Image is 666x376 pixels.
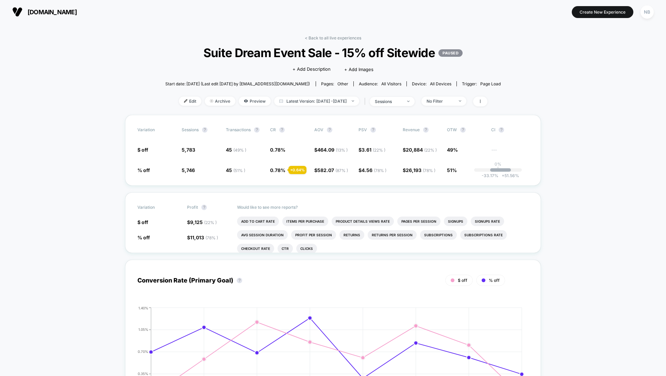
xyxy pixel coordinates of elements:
span: 51% [447,167,457,173]
li: Add To Cart Rate [237,217,279,226]
span: 51.56 % [498,173,519,178]
button: ? [279,127,285,133]
li: Signups Rate [471,217,504,226]
span: PSV [359,127,367,132]
div: Audience: [359,81,401,86]
span: Variation [137,127,175,133]
li: Clicks [296,244,317,253]
span: 5,746 [182,167,195,173]
div: + 0.64 % [288,166,306,174]
span: % off [137,235,150,240]
span: $ off [458,278,467,283]
button: ? [370,127,376,133]
span: Sessions [182,127,199,132]
span: Variation [137,205,175,210]
img: end [459,100,461,102]
span: % off [489,278,500,283]
span: + Add Description [293,66,331,73]
li: Returns [339,230,364,240]
span: ( 13 % ) [336,148,348,153]
tspan: 1.05% [138,327,148,331]
li: Checkout Rate [237,244,274,253]
span: AOV [314,127,323,132]
span: ( 87 % ) [335,168,348,173]
button: ? [254,127,260,133]
span: Device: [406,81,456,86]
p: PAUSED [438,49,463,57]
span: 45 [226,167,245,173]
span: Edit [179,97,201,106]
span: --- [491,148,529,153]
button: ? [237,278,242,283]
button: Create New Experience [572,6,633,18]
span: other [337,81,348,86]
span: Latest Version: [DATE] - [DATE] [274,97,359,106]
div: Trigger: [462,81,501,86]
button: ? [460,127,466,133]
span: ( 22 % ) [204,220,217,225]
p: Would like to see more reports? [237,205,529,210]
span: ( 78 % ) [374,168,386,173]
div: No Filter [427,99,454,104]
span: $ off [137,147,148,153]
li: Avg Session Duration [237,230,288,240]
span: ( 78 % ) [205,235,218,240]
button: NB [638,5,656,19]
span: all devices [430,81,451,86]
span: Transactions [226,127,251,132]
span: $ [403,147,437,153]
span: 0.78 % [270,147,285,153]
span: $ [187,235,218,240]
span: 49% [447,147,458,153]
span: 464.09 [317,147,348,153]
span: 582.07 [317,167,348,173]
span: + [502,173,504,178]
li: Returns Per Session [368,230,417,240]
span: 9,125 [190,219,217,225]
li: Items Per Purchase [282,217,328,226]
span: 45 [226,147,246,153]
span: 5,783 [182,147,195,153]
span: 0.78 % [270,167,285,173]
p: | [497,167,499,172]
span: 20,884 [406,147,437,153]
span: $ [359,147,385,153]
span: Revenue [403,127,420,132]
span: % off [137,167,150,173]
span: All Visitors [381,81,401,86]
span: 26,193 [406,167,435,173]
tspan: 1.40% [138,306,148,310]
img: Visually logo [12,7,22,17]
button: ? [201,205,207,210]
li: Pages Per Session [397,217,440,226]
span: Start date: [DATE] (Last edit [DATE] by [EMAIL_ADDRESS][DOMAIN_NAME]) [165,81,310,86]
span: Preview [239,97,271,106]
span: 4.56 [362,167,386,173]
p: 0% [495,161,501,167]
li: Product Details Views Rate [332,217,394,226]
span: [DOMAIN_NAME] [28,8,77,16]
div: Pages: [321,81,348,86]
span: | [363,97,370,106]
span: Profit [187,205,198,210]
span: $ [403,167,435,173]
span: Suite Dream Event Sale - 15% off Sitewide [182,46,484,60]
span: ( 78 % ) [423,168,435,173]
span: ( 22 % ) [424,148,437,153]
button: ? [327,127,332,133]
span: OTW [447,127,484,133]
span: $ [187,219,217,225]
span: 3.61 [362,147,385,153]
span: Page Load [480,81,501,86]
a: < Back to all live experiences [305,35,361,40]
span: -33.17 % [482,173,498,178]
li: Subscriptions [420,230,457,240]
span: $ [314,167,348,173]
img: calendar [279,99,283,103]
span: CR [270,127,276,132]
button: ? [423,127,429,133]
div: sessions [375,99,402,104]
img: end [407,101,410,102]
span: ( 51 % ) [233,168,245,173]
li: Signups [444,217,467,226]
